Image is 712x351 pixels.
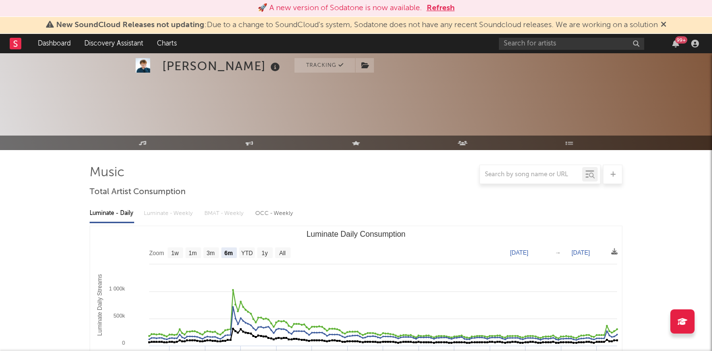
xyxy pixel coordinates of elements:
div: Luminate - Daily [90,205,134,222]
text: 6m [224,250,232,257]
span: : Due to a change to SoundCloud's system, Sodatone does not have any recent Soundcloud releases. ... [56,21,658,29]
a: Dashboard [31,34,77,53]
span: Dismiss [661,21,666,29]
span: Total Artist Consumption [90,186,186,198]
text: 500k [113,313,125,319]
text: 1 000k [109,286,125,291]
div: [PERSON_NAME] [162,58,282,74]
text: All [279,250,285,257]
text: 0 [122,340,125,346]
text: 1y [262,250,268,257]
text: [DATE] [510,249,528,256]
text: 3m [207,250,215,257]
a: Discovery Assistant [77,34,150,53]
a: Charts [150,34,184,53]
button: 99+ [672,40,679,47]
button: Refresh [427,2,455,14]
text: Zoom [149,250,164,257]
input: Search for artists [499,38,644,50]
text: [DATE] [572,249,590,256]
text: YTD [241,250,253,257]
text: Luminate Daily Streams [96,274,103,336]
input: Search by song name or URL [480,171,582,179]
text: 1w [171,250,179,257]
text: Luminate Daily Consumption [307,230,406,238]
text: 1m [189,250,197,257]
div: 99 + [675,36,687,44]
text: → [555,249,561,256]
span: New SoundCloud Releases not updating [56,21,204,29]
div: 🚀 A new version of Sodatone is now available. [258,2,422,14]
div: OCC - Weekly [255,205,294,222]
button: Tracking [294,58,355,73]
